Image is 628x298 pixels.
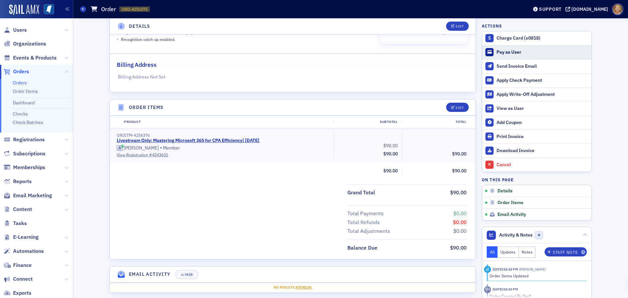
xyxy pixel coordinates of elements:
button: Edit [446,103,469,112]
span: $90.00 [450,244,466,251]
a: Users [4,26,27,34]
button: Charge Card (x0818) [482,31,591,45]
a: Print Invoice [482,130,591,144]
span: Total Refunds [347,219,382,226]
span: Reports [13,178,32,185]
div: No results. [114,285,471,290]
span: Grand Total [347,189,377,197]
span: • [117,36,119,43]
span: Automations [13,248,44,255]
button: Apply Write-Off Adjustment [482,87,591,101]
button: Hide [175,270,198,279]
button: Staff Note [545,247,587,256]
time: 8/28/2025 04:43 PM [493,267,518,272]
div: Member [117,145,329,151]
a: View Homepage [39,4,54,15]
button: Send Invoice Email [482,59,591,73]
span: Registrations [13,136,45,143]
div: Subtotal [333,119,402,125]
div: Hide [185,273,193,276]
button: Add Coupon [482,115,591,130]
a: Dashboard [13,100,35,106]
button: Edit [446,22,469,31]
a: Content [4,206,32,213]
button: Pay as User [482,45,591,59]
div: Apply Write-Off Adjustment [497,92,588,97]
span: Total Adjustments [347,227,392,235]
span: $90.00 [452,168,466,174]
div: Send Invoice Email [497,63,588,69]
a: Organizations [4,40,46,47]
h4: Order Items [129,104,164,111]
div: Balance Due [347,244,377,252]
div: Add Coupon [497,120,588,126]
div: Total Refunds [347,219,380,226]
span: $90.00 [383,168,398,174]
div: Apply Check Payment [497,78,588,83]
div: [PERSON_NAME] [124,145,159,151]
span: ORD-4256375 [122,7,148,12]
h4: Email Activity [129,271,171,278]
button: Updates [497,246,519,258]
div: Order Items Updated [490,273,582,279]
a: Tasks [4,220,27,227]
a: Registrations [4,136,45,143]
a: Events & Products [4,54,57,61]
a: Download Invoice [482,144,591,158]
button: View as User [482,101,591,115]
a: Automations [4,248,44,255]
span: E-Learning [13,234,39,241]
div: Print Invoice [497,134,588,140]
h4: Details [129,23,150,30]
div: Support [539,6,562,12]
span: $0.00 [453,210,466,217]
span: Exports [13,289,31,297]
span: Balance Due [347,244,380,252]
a: Checks [13,111,28,117]
span: $90.00 [450,189,466,196]
h4: Actions [482,23,502,29]
button: All [487,246,498,258]
span: Orders [13,68,29,75]
a: Orders [13,80,27,86]
span: Email Activity [497,212,526,218]
span: $90.00 [383,151,398,157]
div: Pay as User [497,49,588,55]
a: E-Learning [4,234,39,241]
a: Livestream Only: Mastering Microsoft 365 for CPA Efficiency| [DATE] [117,138,259,144]
a: SailAMX [9,5,39,15]
span: Order Items [497,200,523,206]
a: [PERSON_NAME] [117,145,159,151]
span: Details [497,188,513,194]
a: Email Marketing [4,192,52,199]
div: Edit [456,25,464,28]
span: Ellen Vaughn [518,267,546,272]
div: Cancel [497,162,588,168]
span: $90.00 [443,29,459,36]
div: Grand Total [347,189,375,197]
span: Subscriptions [13,150,45,157]
span: Events & Products [13,54,57,61]
button: Apply Check Payment [482,73,591,87]
a: Memberships [4,164,45,171]
time: 8/28/2025 04:43 PM [493,287,518,291]
a: Reports [4,178,32,185]
span: Memberships [13,164,45,171]
div: Activity [484,286,491,293]
a: Orders [4,68,29,75]
a: View Registration #4243631 [117,152,329,158]
span: $0.00 [453,228,466,234]
span: $90.00 [383,143,398,149]
span: Connect [13,275,33,283]
div: Charge Card (x0818) [497,35,588,41]
div: Activity [484,266,491,273]
p: Billing Address Not Set [118,74,468,80]
span: $90.00 [452,151,466,157]
a: Subscriptions [4,150,45,157]
span: Email Marketing [13,192,52,199]
div: Total Payments [347,210,384,218]
a: Order Items [13,88,38,94]
span: Total Payments [347,210,386,218]
span: Finance [13,262,32,269]
span: Tasks [13,220,27,227]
